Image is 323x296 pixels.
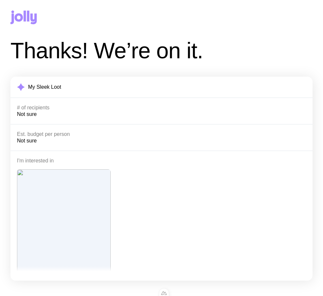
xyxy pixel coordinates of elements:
h2: My Sleek Loot [28,84,61,90]
span: Not sure [17,111,37,117]
h4: # of recipients [17,104,306,111]
h4: Est. budget per person [17,131,306,138]
h1: Thanks! We’re on it. [10,40,230,61]
h4: I'm interested in [17,157,306,164]
span: Not sure [17,138,37,143]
